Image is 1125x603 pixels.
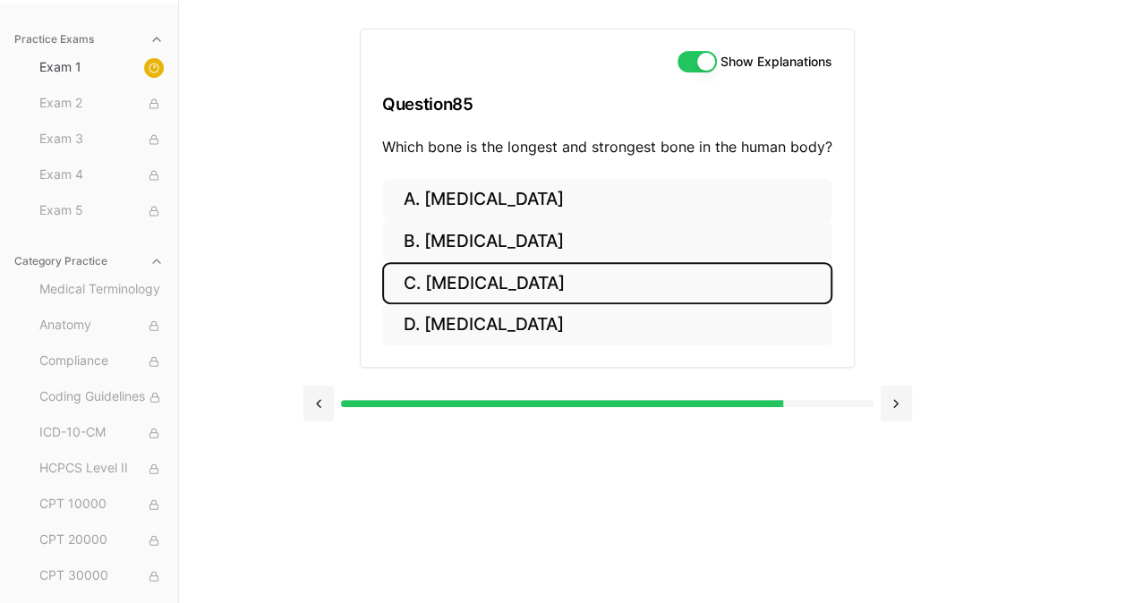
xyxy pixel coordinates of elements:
button: Exam 2 [32,89,171,118]
span: Exam 5 [39,201,164,221]
span: HCPCS Level II [39,459,164,479]
button: CPT 20000 [32,526,171,555]
button: CPT 30000 [32,562,171,590]
button: A. [MEDICAL_DATA] [382,179,832,221]
span: CPT 10000 [39,495,164,514]
button: B. [MEDICAL_DATA] [382,221,832,263]
button: Anatomy [32,311,171,340]
button: Exam 3 [32,125,171,154]
button: ICD-10-CM [32,419,171,447]
span: CPT 30000 [39,566,164,586]
h3: Question 85 [382,78,832,131]
span: Exam 1 [39,58,164,78]
button: Coding Guidelines [32,383,171,412]
button: Exam 4 [32,161,171,190]
button: Category Practice [7,247,171,276]
span: Medical Terminology [39,280,164,300]
button: C. [MEDICAL_DATA] [382,262,832,304]
span: Coding Guidelines [39,387,164,407]
span: Anatomy [39,316,164,335]
p: Which bone is the longest and strongest bone in the human body? [382,136,832,157]
span: ICD-10-CM [39,423,164,443]
span: CPT 20000 [39,531,164,550]
button: Exam 1 [32,54,171,82]
span: Exam 2 [39,94,164,114]
button: Exam 5 [32,197,171,225]
button: HCPCS Level II [32,454,171,483]
label: Show Explanations [720,55,832,68]
span: Exam 4 [39,166,164,185]
span: Compliance [39,352,164,371]
button: Compliance [32,347,171,376]
span: Exam 3 [39,130,164,149]
button: D. [MEDICAL_DATA] [382,304,832,346]
button: CPT 10000 [32,490,171,519]
button: Practice Exams [7,25,171,54]
button: Medical Terminology [32,276,171,304]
